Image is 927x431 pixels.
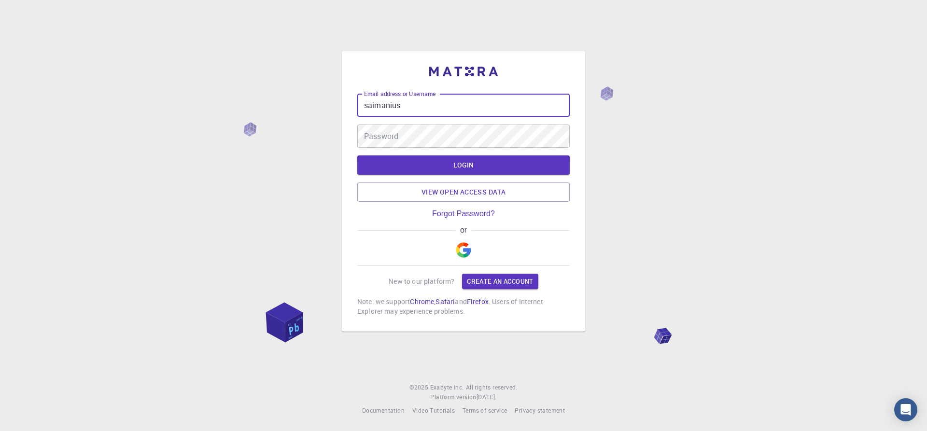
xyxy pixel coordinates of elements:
a: [DATE]. [477,392,497,402]
p: New to our platform? [389,277,454,286]
span: Terms of service [463,406,507,414]
img: Google [456,242,471,258]
span: All rights reserved. [466,383,518,392]
span: © 2025 [409,383,430,392]
a: View open access data [357,182,570,202]
p: Note: we support , and . Users of Internet Explorer may experience problems. [357,297,570,316]
a: Terms of service [463,406,507,416]
a: Documentation [362,406,405,416]
div: Open Intercom Messenger [894,398,917,421]
span: [DATE] . [477,393,497,401]
a: Safari [435,297,455,306]
a: Video Tutorials [412,406,455,416]
a: Chrome [410,297,434,306]
span: Privacy statement [515,406,565,414]
a: Exabyte Inc. [430,383,464,392]
span: Platform version [430,392,476,402]
a: Forgot Password? [432,209,495,218]
span: or [455,226,471,235]
span: Video Tutorials [412,406,455,414]
span: Exabyte Inc. [430,383,464,391]
label: Email address or Username [364,90,435,98]
a: Firefox [467,297,489,306]
span: Documentation [362,406,405,414]
a: Create an account [462,274,538,289]
a: Privacy statement [515,406,565,416]
button: LOGIN [357,155,570,175]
